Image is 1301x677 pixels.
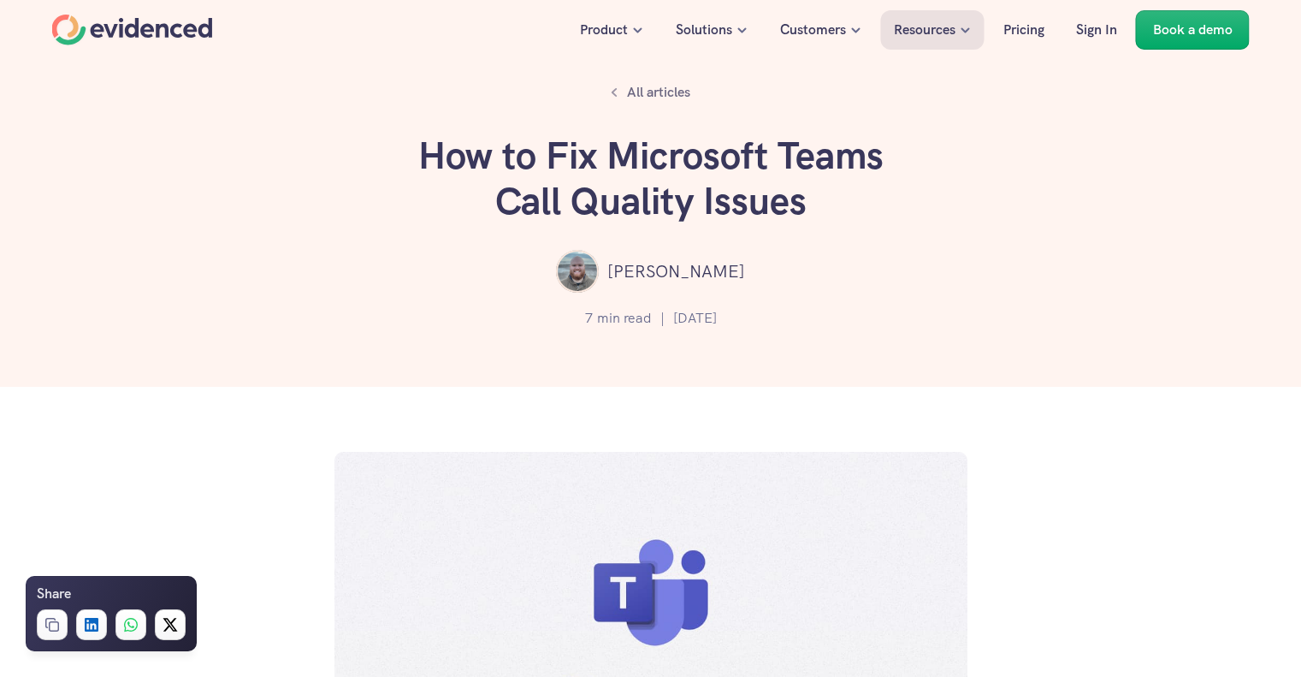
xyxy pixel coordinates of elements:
p: Solutions [676,19,732,41]
a: Pricing [991,10,1057,50]
a: Sign In [1063,10,1130,50]
h6: Share [37,583,71,605]
p: Product [580,19,628,41]
p: Resources [894,19,955,41]
p: min read [597,307,652,330]
p: Book a demo [1153,19,1233,41]
p: [PERSON_NAME] [607,258,745,285]
p: 7 [585,307,593,330]
a: Book a demo [1136,10,1250,50]
img: "" [556,250,599,293]
p: | [660,307,665,330]
a: All articles [601,77,700,108]
h1: How to Fix Microsoft Teams Call Quality Issues [394,134,908,224]
p: Pricing [1003,19,1044,41]
p: Customers [780,19,846,41]
a: Home [52,15,213,45]
p: [DATE] [673,307,717,330]
p: Sign In [1076,19,1117,41]
p: All articles [627,81,690,104]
